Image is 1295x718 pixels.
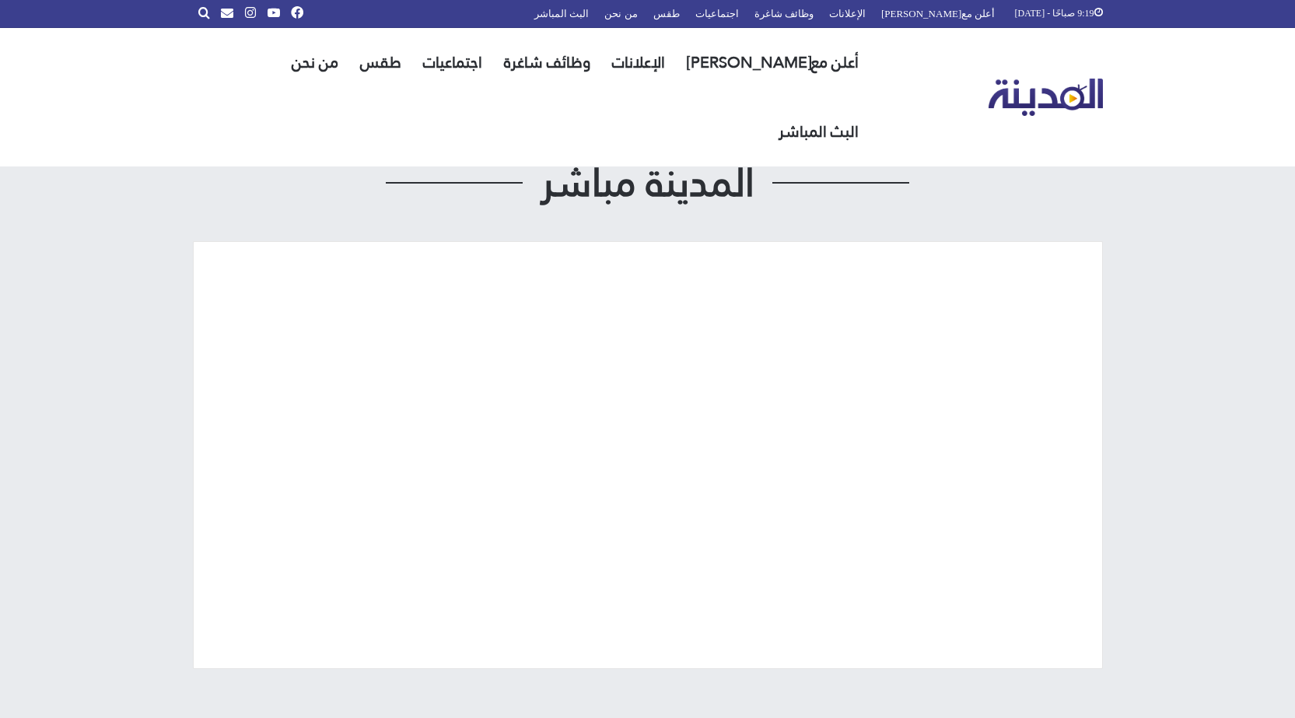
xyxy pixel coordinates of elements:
[281,28,349,97] a: من نحن
[412,28,493,97] a: اجتماعيات
[676,28,870,97] a: أعلن مع[PERSON_NAME]
[601,28,676,97] a: الإعلانات
[349,28,412,97] a: طقس
[989,79,1103,117] img: تلفزيون المدينة
[523,163,773,202] span: المدينة مباشر
[493,28,601,97] a: وظائف شاغرة
[768,97,870,166] a: البث المباشر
